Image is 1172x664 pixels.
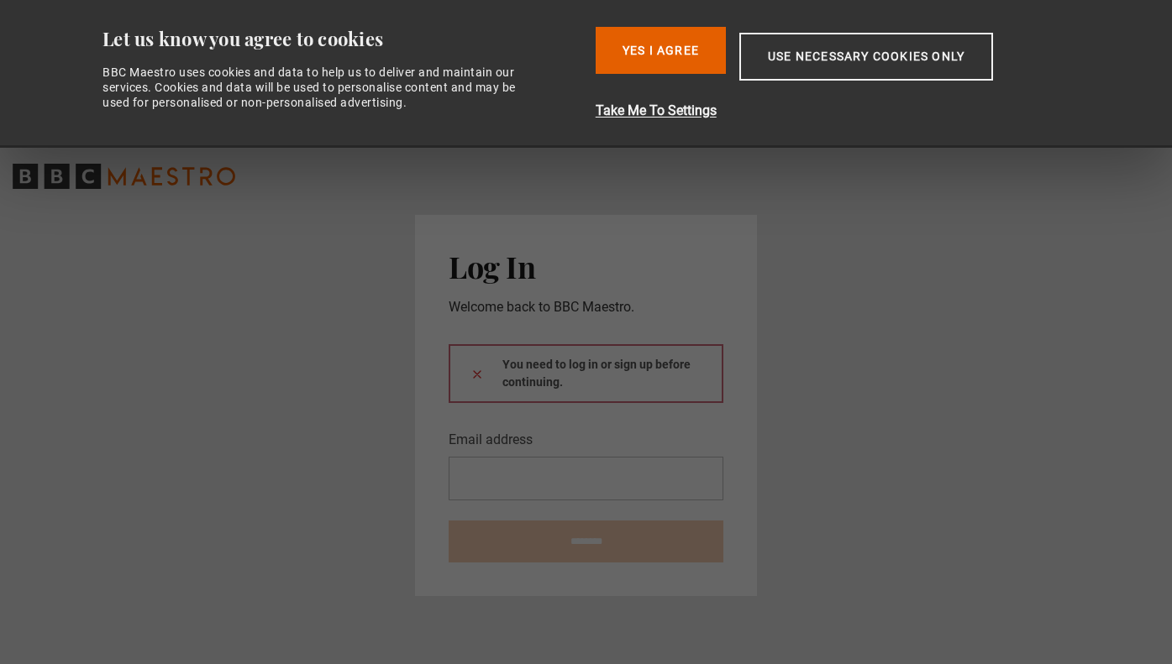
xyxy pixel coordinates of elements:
label: Email address [449,430,533,450]
div: You need to log in or sign up before continuing. [449,344,723,403]
svg: BBC Maestro [13,164,235,189]
button: Yes I Agree [596,27,726,74]
h2: Log In [449,248,723,284]
div: BBC Maestro uses cookies and data to help us to deliver and maintain our services. Cookies and da... [102,65,534,111]
div: Let us know you agree to cookies [102,27,582,51]
p: Welcome back to BBC Maestro. [449,297,723,317]
button: Use necessary cookies only [739,33,993,81]
button: Take Me To Settings [596,101,1082,121]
